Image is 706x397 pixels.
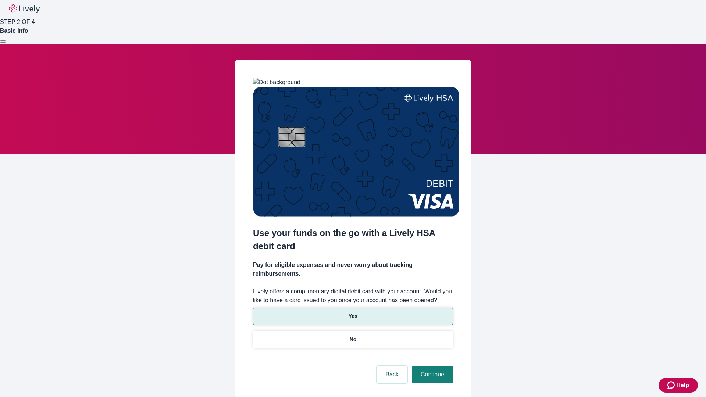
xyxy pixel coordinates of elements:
[253,87,459,217] img: Debit card
[412,366,453,383] button: Continue
[253,261,453,278] h4: Pay for eligible expenses and never worry about tracking reimbursements.
[349,312,357,320] p: Yes
[659,378,698,393] button: Zendesk support iconHelp
[253,308,453,325] button: Yes
[253,287,453,305] label: Lively offers a complimentary digital debit card with your account. Would you like to have a card...
[676,381,689,390] span: Help
[253,226,453,253] h2: Use your funds on the go with a Lively HSA debit card
[253,78,300,87] img: Dot background
[667,381,676,390] svg: Zendesk support icon
[350,336,357,343] p: No
[9,4,40,13] img: Lively
[253,331,453,348] button: No
[377,366,407,383] button: Back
